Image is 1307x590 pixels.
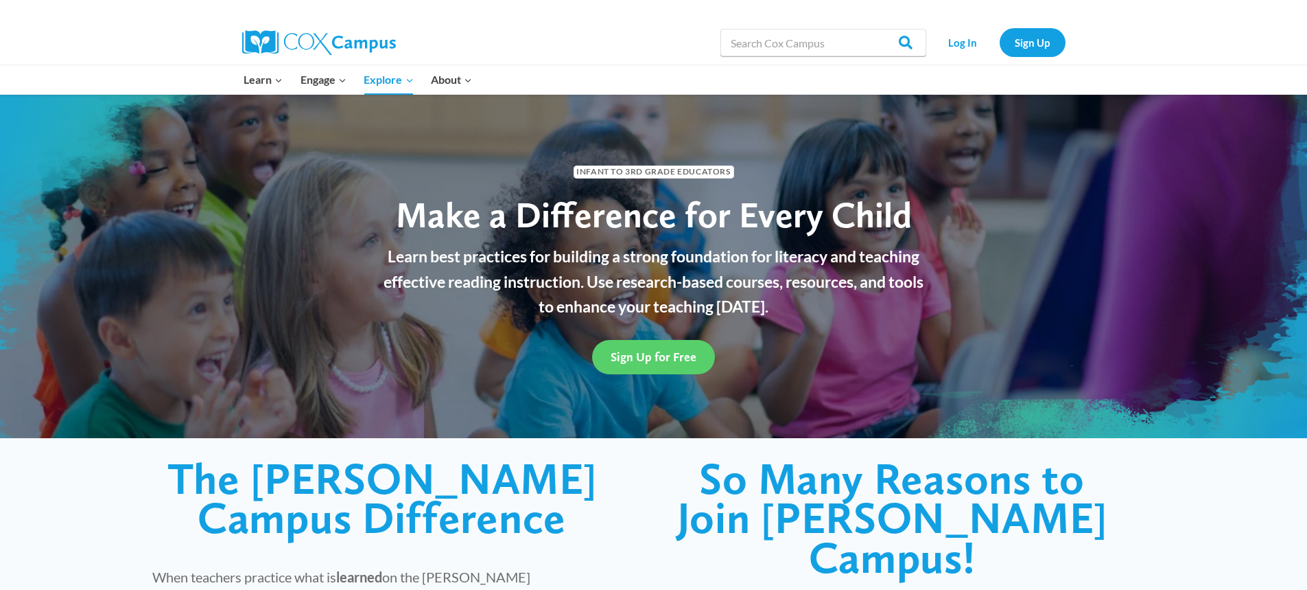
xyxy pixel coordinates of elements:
a: Log In [933,28,993,56]
img: Cox Campus [242,30,396,55]
strong: learned [336,569,382,585]
span: Infant to 3rd Grade Educators [574,166,734,179]
span: The [PERSON_NAME] Campus Difference [167,452,597,545]
nav: Primary Navigation [235,65,481,94]
span: Sign Up for Free [611,350,696,364]
span: Learn [244,71,283,89]
span: So Many Reasons to Join [PERSON_NAME] Campus! [677,452,1107,584]
span: Make a Difference for Every Child [396,193,912,236]
span: About [431,71,472,89]
a: Sign Up for Free [592,340,715,374]
span: Explore [364,71,413,89]
input: Search Cox Campus [720,29,926,56]
span: Engage [301,71,346,89]
p: Learn best practices for building a strong foundation for literacy and teaching effective reading... [376,244,932,319]
a: Sign Up [1000,28,1065,56]
nav: Secondary Navigation [933,28,1065,56]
